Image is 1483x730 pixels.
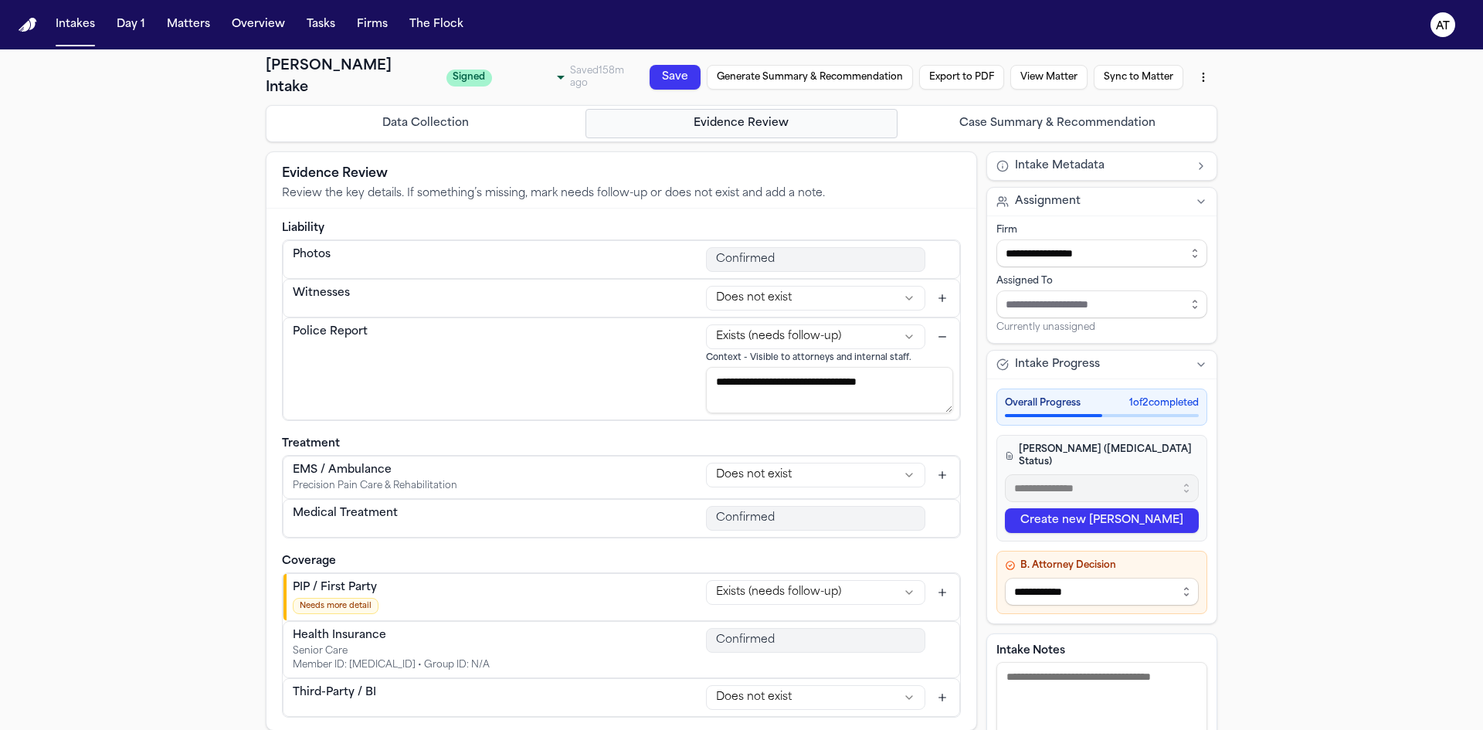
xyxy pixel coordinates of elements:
div: Medical Treatment [293,506,398,521]
h4: [PERSON_NAME] ([MEDICAL_DATA] Status) [1005,443,1199,468]
div: Context - Visible to attorneys and internal staff. [706,352,953,365]
div: Photos [293,247,331,263]
button: Witnesses status [706,286,925,311]
textarea: Police Report notes [706,367,953,413]
div: Health Insurance status (locked) [706,628,925,653]
span: Saved 158m ago [570,66,624,88]
h3: Treatment [282,436,961,452]
input: Assign to staff member [996,290,1207,318]
button: Third-Party / BI status [706,685,925,710]
button: Go to Data Collection step [270,109,582,138]
button: Add context for Witnesses [932,287,953,309]
button: Tasks [300,11,341,39]
div: PIP / First Party [293,580,378,596]
button: The Flock [403,11,470,39]
h2: Evidence Review [282,165,961,183]
div: Precision Pain Care & Rehabilitation [293,480,457,492]
nav: Intake steps [270,109,1213,138]
button: Add context for Third-Party / BI [932,687,953,708]
button: EMS / Ambulance status [706,463,925,487]
div: Senior Care [293,645,490,657]
div: Third-Party / BI [293,685,376,701]
div: Assigned To [996,275,1207,287]
p: Review the key details. If something’s missing, mark needs follow-up or does not exist and add a ... [282,186,961,202]
button: Intake Metadata [987,152,1217,180]
button: Police Report status [706,324,925,349]
button: Generate Summary & Recommendation [707,65,913,90]
div: Photos status (locked) [706,247,925,272]
a: Home [19,18,37,32]
label: Intake Notes [996,643,1207,659]
button: Overview [226,11,291,39]
h1: [PERSON_NAME] Intake [266,56,437,99]
button: Export to PDF [919,65,1004,90]
button: Day 1 [110,11,151,39]
img: Finch Logo [19,18,37,32]
div: Health Insurance [293,628,490,643]
button: Add context for EMS / Ambulance [932,464,953,486]
div: Medical Treatment status (locked) [706,506,925,531]
button: Go to Evidence Review step [585,109,898,138]
span: Currently unassigned [996,321,1095,334]
div: Firm [996,224,1207,236]
button: Add context for PIP / First Party [932,582,953,603]
h3: Liability [282,221,961,236]
button: Create new [PERSON_NAME] [1005,508,1199,533]
span: Intake Progress [1015,357,1100,372]
div: EMS / Ambulance [293,463,457,478]
button: Intakes [49,11,101,39]
span: 1 of 2 completed [1129,397,1199,409]
button: PIP / First Party status [706,580,925,605]
text: AT [1436,21,1450,32]
div: Update intake status [446,66,570,88]
span: Assignment [1015,194,1081,209]
span: Signed [446,70,492,87]
button: Save [650,65,701,90]
button: Hide context for Police Report [932,326,953,348]
h4: B. Attorney Decision [1005,559,1199,572]
div: Police Report [293,324,368,340]
span: Overall Progress [1005,397,1081,409]
div: Member ID: [MEDICAL_ID] • Group ID: N/A [293,659,490,671]
span: Intake Metadata [1015,158,1105,174]
button: Go to Case Summary & Recommendation step [901,109,1213,138]
button: Sync to Matter [1094,65,1183,90]
button: Intake Progress [987,351,1217,379]
div: Witnesses [293,286,350,301]
h3: Coverage [282,554,961,569]
button: View Matter [1010,65,1088,90]
span: Needs more detail [293,598,378,614]
button: Assignment [987,188,1217,216]
button: More actions [1189,63,1217,91]
button: Matters [161,11,216,39]
button: Firms [351,11,394,39]
input: Select firm [996,239,1207,267]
